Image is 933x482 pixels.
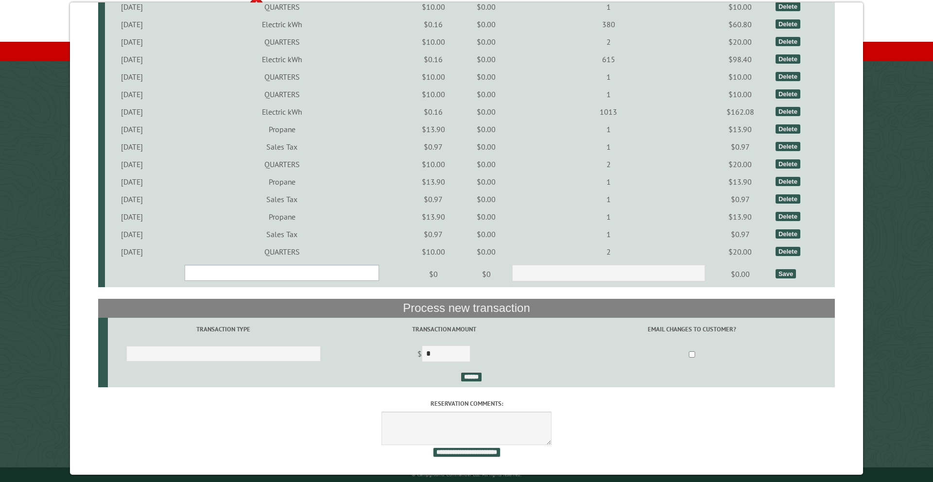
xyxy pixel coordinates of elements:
[510,243,707,260] td: 2
[462,33,510,51] td: $0.00
[404,86,462,103] td: $10.00
[412,471,521,478] small: © Campground Commander LLC. All rights reserved.
[105,120,159,138] td: [DATE]
[776,54,800,64] div: Delete
[510,225,707,243] td: 1
[159,16,404,33] td: Electric kWh
[404,68,462,86] td: $10.00
[707,138,774,155] td: $0.97
[510,190,707,208] td: 1
[462,86,510,103] td: $0.00
[462,173,510,190] td: $0.00
[510,120,707,138] td: 1
[462,208,510,225] td: $0.00
[776,247,800,256] div: Delete
[159,86,404,103] td: QUARTERS
[159,120,404,138] td: Propane
[404,225,462,243] td: $0.97
[776,37,800,46] div: Delete
[510,155,707,173] td: 2
[510,86,707,103] td: 1
[776,269,796,278] div: Save
[159,173,404,190] td: Propane
[776,107,800,116] div: Delete
[105,208,159,225] td: [DATE]
[404,51,462,68] td: $0.16
[510,173,707,190] td: 1
[707,243,774,260] td: $20.00
[404,33,462,51] td: $10.00
[404,16,462,33] td: $0.16
[707,155,774,173] td: $20.00
[105,190,159,208] td: [DATE]
[105,173,159,190] td: [DATE]
[105,243,159,260] td: [DATE]
[159,51,404,68] td: Electric kWh
[510,68,707,86] td: 1
[776,124,800,134] div: Delete
[707,68,774,86] td: $10.00
[404,260,462,288] td: $0
[339,341,549,368] td: $
[462,155,510,173] td: $0.00
[98,299,835,317] th: Process new transaction
[776,72,800,81] div: Delete
[159,33,404,51] td: QUARTERS
[404,103,462,120] td: $0.16
[776,177,800,186] div: Delete
[159,225,404,243] td: Sales Tax
[159,190,404,208] td: Sales Tax
[105,155,159,173] td: [DATE]
[462,51,510,68] td: $0.00
[776,194,800,204] div: Delete
[776,89,800,99] div: Delete
[707,173,774,190] td: $13.90
[462,68,510,86] td: $0.00
[707,190,774,208] td: $0.97
[404,120,462,138] td: $13.90
[109,325,338,334] label: Transaction Type
[462,260,510,288] td: $0
[510,138,707,155] td: 1
[707,16,774,33] td: $60.80
[404,138,462,155] td: $0.97
[707,51,774,68] td: $98.40
[551,325,833,334] label: Email changes to customer?
[776,142,800,151] div: Delete
[510,208,707,225] td: 1
[462,120,510,138] td: $0.00
[105,16,159,33] td: [DATE]
[510,103,707,120] td: 1013
[404,155,462,173] td: $10.00
[462,225,510,243] td: $0.00
[707,208,774,225] td: $13.90
[159,138,404,155] td: Sales Tax
[404,173,462,190] td: $13.90
[462,190,510,208] td: $0.00
[707,86,774,103] td: $10.00
[159,103,404,120] td: Electric kWh
[159,68,404,86] td: QUARTERS
[707,103,774,120] td: $162.08
[404,190,462,208] td: $0.97
[707,120,774,138] td: $13.90
[105,68,159,86] td: [DATE]
[105,103,159,120] td: [DATE]
[707,33,774,51] td: $20.00
[105,86,159,103] td: [DATE]
[98,399,835,408] label: Reservation comments:
[510,16,707,33] td: 380
[707,260,774,288] td: $0.00
[462,16,510,33] td: $0.00
[105,33,159,51] td: [DATE]
[510,51,707,68] td: 615
[159,155,404,173] td: QUARTERS
[776,212,800,221] div: Delete
[776,2,800,11] div: Delete
[776,19,800,29] div: Delete
[105,138,159,155] td: [DATE]
[105,51,159,68] td: [DATE]
[776,229,800,239] div: Delete
[510,33,707,51] td: 2
[776,159,800,169] div: Delete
